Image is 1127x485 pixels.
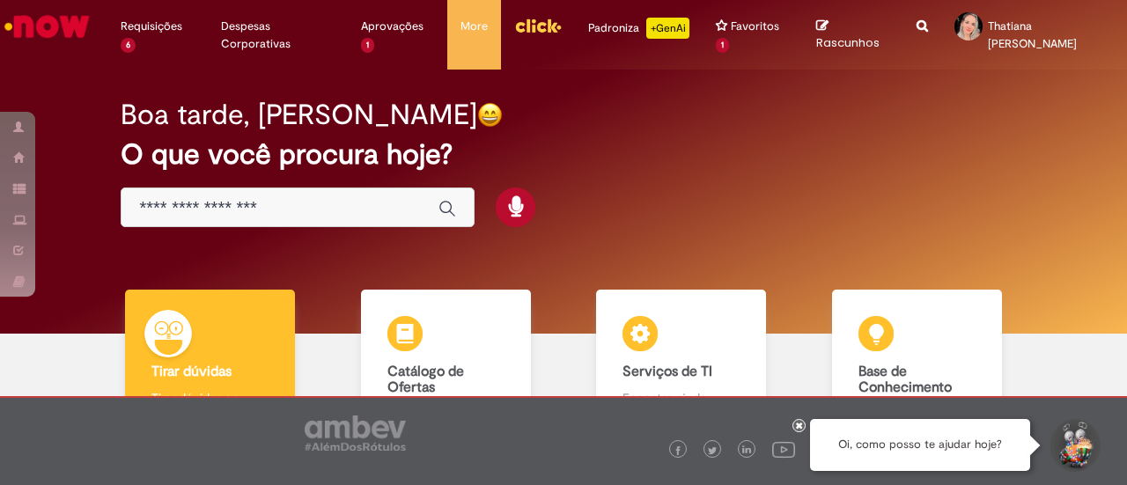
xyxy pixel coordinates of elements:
b: Tirar dúvidas [151,363,232,380]
span: Favoritos [731,18,779,35]
h2: O que você procura hoje? [121,139,1005,170]
p: Tirar dúvidas com Lupi Assist e Gen Ai [151,389,269,424]
a: Base de Conhecimento Consulte e aprenda [799,290,1035,442]
span: 1 [361,38,374,53]
b: Catálogo de Ofertas [387,363,464,396]
p: Encontre ajuda [622,389,740,407]
img: logo_footer_youtube.png [772,437,795,460]
h2: Boa tarde, [PERSON_NAME] [121,99,477,130]
button: Iniciar Conversa de Suporte [1048,419,1101,472]
span: 1 [716,38,729,53]
img: click_logo_yellow_360x200.png [514,12,562,39]
span: Despesas Corporativas [221,18,335,53]
span: Aprovações [361,18,424,35]
a: Tirar dúvidas Tirar dúvidas com Lupi Assist e Gen Ai [92,290,328,442]
img: logo_footer_twitter.png [708,446,717,455]
div: Oi, como posso te ajudar hoje? [810,419,1030,471]
img: happy-face.png [477,102,503,128]
img: ServiceNow [2,9,92,44]
span: Thatiana [PERSON_NAME] [988,18,1077,51]
span: Requisições [121,18,182,35]
p: +GenAi [646,18,689,39]
span: Rascunhos [816,34,880,51]
a: Serviços de TI Encontre ajuda [563,290,799,442]
div: Padroniza [588,18,689,39]
img: logo_footer_ambev_rotulo_gray.png [305,415,406,451]
span: 6 [121,38,136,53]
a: Catálogo de Ofertas Abra uma solicitação [328,290,564,442]
img: logo_footer_linkedin.png [742,445,751,456]
a: Rascunhos [816,18,890,51]
b: Serviços de TI [622,363,712,380]
img: logo_footer_facebook.png [674,446,682,455]
span: More [460,18,488,35]
b: Base de Conhecimento [858,363,952,396]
